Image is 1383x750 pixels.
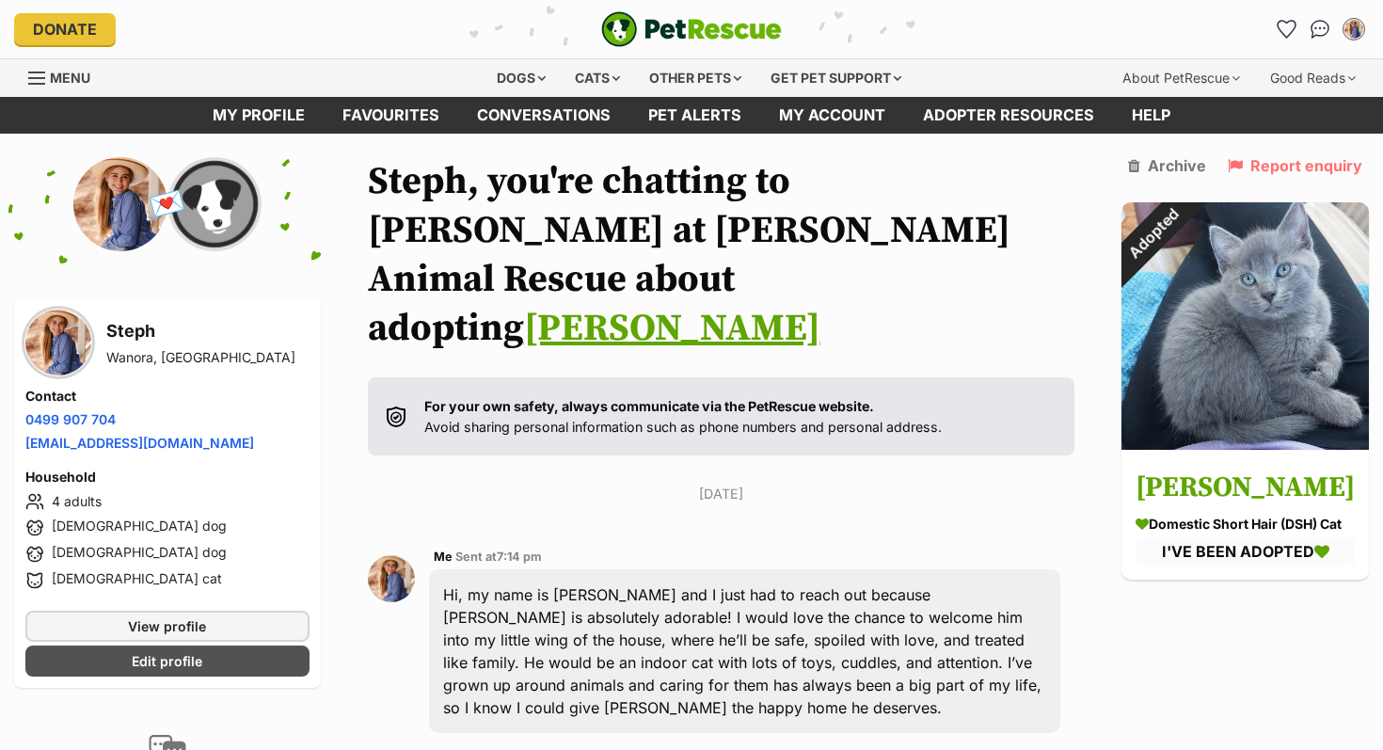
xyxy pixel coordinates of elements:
a: [PERSON_NAME] [524,305,820,352]
img: logo-e224e6f780fb5917bec1dbf3a21bbac754714ae5b6737aabdf751b685950b380.svg [601,11,782,47]
img: chat-41dd97257d64d25036548639549fe6c8038ab92f7586957e7f3b1b290dea8141.svg [1311,20,1330,39]
li: [DEMOGRAPHIC_DATA] dog [25,517,310,539]
p: Avoid sharing personal information such as phone numbers and personal address. [424,396,942,437]
div: Get pet support [757,59,914,97]
span: Me [434,550,453,564]
a: Adopted [1121,435,1369,454]
a: Donate [14,13,116,45]
div: I'VE BEEN ADOPTED [1136,538,1355,565]
a: conversations [458,97,629,134]
ul: Account quick links [1271,14,1369,44]
a: Help [1113,97,1189,134]
span: Menu [50,70,90,86]
img: Steph profile pic [368,555,415,602]
a: Menu [28,59,103,93]
a: My profile [194,97,324,134]
a: Conversations [1305,14,1335,44]
a: Edit profile [25,646,310,677]
li: 4 adults [25,490,310,513]
div: Dogs [484,59,559,97]
span: Edit profile [132,651,202,671]
a: Archive [1128,157,1206,174]
strong: For your own safety, always communicate via the PetRescue website. [424,398,874,414]
img: DRU Animal Rescue profile pic [167,157,262,251]
span: Sent at [455,550,542,564]
img: Steph profile pic [1344,20,1363,39]
div: Cats [562,59,633,97]
h4: Household [25,468,310,487]
span: 7:14 pm [497,550,542,564]
li: [DEMOGRAPHIC_DATA] cat [25,569,310,592]
p: [DATE] [368,484,1074,503]
h3: Steph [106,318,295,344]
a: Report enquiry [1228,157,1362,174]
div: Good Reads [1257,59,1369,97]
a: PetRescue [601,11,782,47]
div: About PetRescue [1109,59,1253,97]
a: Favourites [324,97,458,134]
h4: Contact [25,387,310,406]
a: My account [760,97,904,134]
span: View profile [128,616,206,636]
img: Steph profile pic [25,310,91,375]
a: Adopter resources [904,97,1113,134]
button: My account [1339,14,1369,44]
div: Adopted [1097,178,1209,290]
a: 0499 907 704 [25,411,116,427]
span: 💌 [146,184,188,224]
a: View profile [25,611,310,642]
img: Steph profile pic [73,157,167,251]
a: [EMAIL_ADDRESS][DOMAIN_NAME] [25,435,254,451]
img: Sammy [1121,202,1369,450]
h1: Steph, you're chatting to [PERSON_NAME] at [PERSON_NAME] Animal Rescue about adopting [368,157,1074,353]
a: Favourites [1271,14,1301,44]
h3: [PERSON_NAME] [1136,467,1355,509]
div: Hi, my name is [PERSON_NAME] and I just had to reach out because [PERSON_NAME] is absolutely ador... [429,569,1060,733]
a: Pet alerts [629,97,760,134]
div: Other pets [636,59,755,97]
div: Wanora, [GEOGRAPHIC_DATA] [106,348,295,367]
a: [PERSON_NAME] Domestic Short Hair (DSH) Cat I'VE BEEN ADOPTED [1121,453,1369,579]
li: [DEMOGRAPHIC_DATA] dog [25,543,310,566]
div: Domestic Short Hair (DSH) Cat [1136,514,1355,534]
